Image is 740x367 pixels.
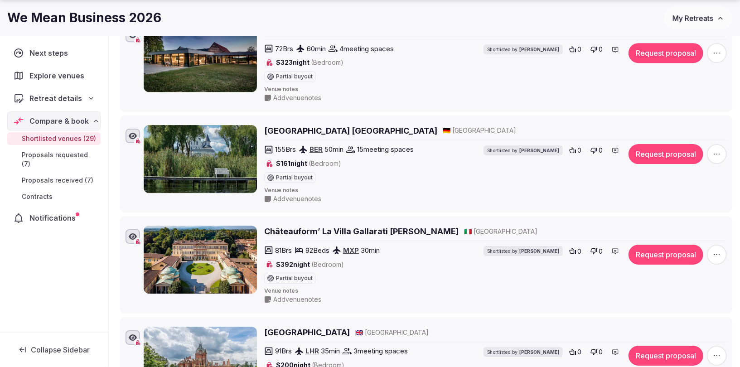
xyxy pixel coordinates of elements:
[566,144,584,157] button: 0
[353,346,408,356] span: 3 meeting spaces
[144,125,257,193] img: Precise Resort Schwielowsee
[22,134,96,143] span: Shortlisted venues (29)
[273,93,321,102] span: Add venue notes
[588,144,605,157] button: 0
[599,348,603,357] span: 0
[672,14,713,23] span: My Retreats
[577,348,581,357] span: 0
[443,126,450,134] span: 🇩🇪
[7,190,101,203] a: Contracts
[273,194,321,203] span: Add venue notes
[339,44,394,53] span: 4 meeting spaces
[275,246,292,255] span: 81 Brs
[264,86,727,93] span: Venue notes
[22,150,97,169] span: Proposals requested (7)
[7,132,101,145] a: Shortlisted venues (29)
[22,192,53,201] span: Contracts
[484,145,563,155] div: Shortlisted by
[588,346,605,358] button: 0
[443,126,450,135] button: 🇩🇪
[484,246,563,256] div: Shortlisted by
[484,347,563,357] div: Shortlisted by
[305,347,319,355] a: LHR
[7,340,101,360] button: Collapse Sidebar
[474,227,537,236] span: [GEOGRAPHIC_DATA]
[588,245,605,257] button: 0
[577,45,581,54] span: 0
[276,159,341,168] span: $161 night
[629,144,703,164] button: Request proposal
[7,149,101,170] a: Proposals requested (7)
[310,145,323,154] a: BER
[264,125,437,136] a: [GEOGRAPHIC_DATA] [GEOGRAPHIC_DATA]
[29,70,88,81] span: Explore venues
[29,93,82,104] span: Retreat details
[629,346,703,366] button: Request proposal
[275,346,292,356] span: 91 Brs
[452,126,516,135] span: [GEOGRAPHIC_DATA]
[588,43,605,56] button: 0
[144,24,257,92] img: Martin's Rentmeesterij
[365,328,429,337] span: [GEOGRAPHIC_DATA]
[577,247,581,256] span: 0
[599,247,603,256] span: 0
[629,245,703,265] button: Request proposal
[311,58,343,66] span: (Bedroom)
[264,226,459,237] a: Châteauform’ La Villa Gallarati [PERSON_NAME]
[519,46,559,53] span: [PERSON_NAME]
[599,45,603,54] span: 0
[519,248,559,254] span: [PERSON_NAME]
[357,145,414,154] span: 15 meeting spaces
[566,346,584,358] button: 0
[566,245,584,257] button: 0
[566,43,584,56] button: 0
[276,175,313,180] span: Partial buyout
[276,260,344,269] span: $392 night
[264,327,350,338] a: [GEOGRAPHIC_DATA]
[464,227,472,236] button: 🇮🇹
[29,116,89,126] span: Compare & book
[484,44,563,54] div: Shortlisted by
[577,146,581,155] span: 0
[321,346,340,356] span: 35 min
[264,187,727,194] span: Venue notes
[276,74,313,79] span: Partial buyout
[324,145,343,154] span: 50 min
[275,145,296,154] span: 155 Brs
[31,345,90,354] span: Collapse Sidebar
[519,349,559,355] span: [PERSON_NAME]
[307,44,326,53] span: 60 min
[276,58,343,67] span: $323 night
[22,176,93,185] span: Proposals received (7)
[464,227,472,235] span: 🇮🇹
[29,48,72,58] span: Next steps
[311,261,344,268] span: (Bedroom)
[355,328,363,336] span: 🇬🇧
[309,159,341,167] span: (Bedroom)
[305,246,329,255] span: 92 Beds
[7,174,101,187] a: Proposals received (7)
[7,66,101,85] a: Explore venues
[343,246,359,255] a: MXP
[599,146,603,155] span: 0
[264,287,727,295] span: Venue notes
[7,43,101,63] a: Next steps
[29,212,79,223] span: Notifications
[355,328,363,337] button: 🇬🇧
[275,44,293,53] span: 72 Brs
[361,246,380,255] span: 30 min
[273,295,321,304] span: Add venue notes
[7,9,161,27] h1: We Mean Business 2026
[144,226,257,294] img: Châteauform’ La Villa Gallarati Scotti
[519,147,559,154] span: [PERSON_NAME]
[629,43,703,63] button: Request proposal
[7,208,101,227] a: Notifications
[276,275,313,281] span: Partial buyout
[664,7,733,29] button: My Retreats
